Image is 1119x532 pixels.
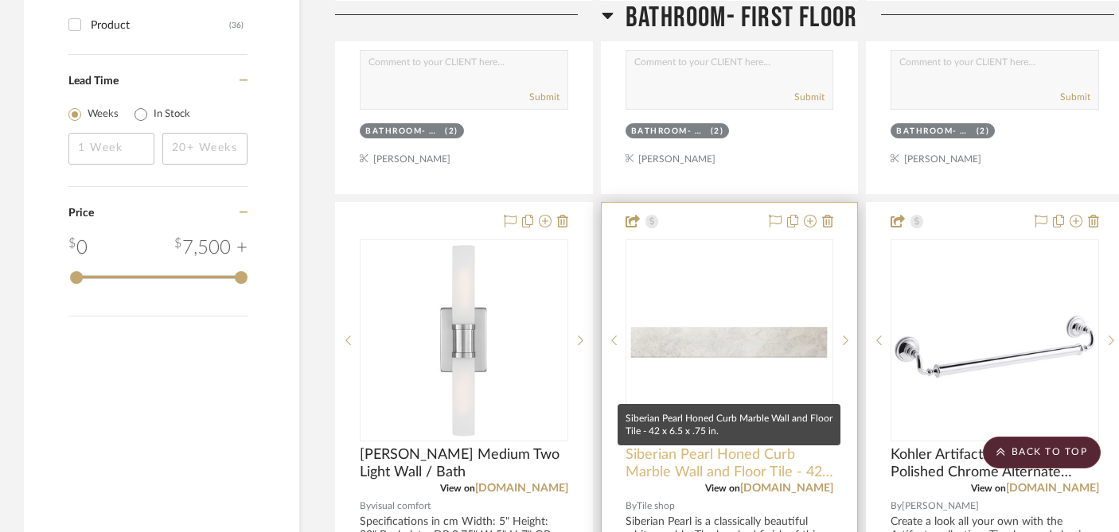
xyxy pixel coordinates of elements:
[794,90,825,104] button: Submit
[891,499,902,514] span: By
[626,240,833,441] div: 0
[229,13,244,38] div: (36)
[891,446,1099,481] span: Kohler Artifacts 24" Grab Bar Polished Chrome Alternate Image Alternate Image Alternate Image Koh...
[68,208,94,219] span: Price
[977,126,990,138] div: (2)
[174,234,248,262] div: 7,500 +
[983,437,1101,468] scroll-to-top-button: BACK TO TOP
[896,126,972,138] div: Bathroom- First Floor
[637,499,675,514] span: Tile shop
[440,483,475,493] span: View on
[740,483,833,494] a: [DOMAIN_NAME]
[154,107,190,122] label: In Stock
[626,499,637,514] span: By
[360,446,568,481] span: [PERSON_NAME] Medium Two Light Wall / Bath
[529,90,559,104] button: Submit
[1060,90,1090,104] button: Submit
[91,13,229,38] div: Product
[627,307,832,374] img: Siberian Pearl Honed Curb Marble Wall and Floor Tile - 42 x 6.5 x .75 in.
[631,126,707,138] div: Bathroom- First Floor
[88,107,119,122] label: Weeks
[971,483,1006,493] span: View on
[626,446,834,481] span: Siberian Pearl Honed Curb Marble Wall and Floor Tile - 42 x 6.5 x .75 in.
[361,240,567,441] div: 0
[162,133,248,165] input: 20+ Weeks
[445,126,458,138] div: (2)
[365,126,441,138] div: Bathroom- First Floor
[902,499,979,514] span: [PERSON_NAME]
[360,499,371,514] span: By
[68,133,154,165] input: 1 Week
[68,234,88,262] div: 0
[68,76,119,87] span: Lead Time
[705,483,740,493] span: View on
[1006,483,1099,494] a: [DOMAIN_NAME]
[365,241,563,440] img: Keaton Medium Two Light Wall / Bath
[475,483,568,494] a: [DOMAIN_NAME]
[711,126,724,138] div: (2)
[371,499,431,514] span: visual comfort
[892,251,1098,429] img: Kohler Artifacts 24" Grab Bar Polished Chrome Alternate Image Alternate Image Alternate Image Koh...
